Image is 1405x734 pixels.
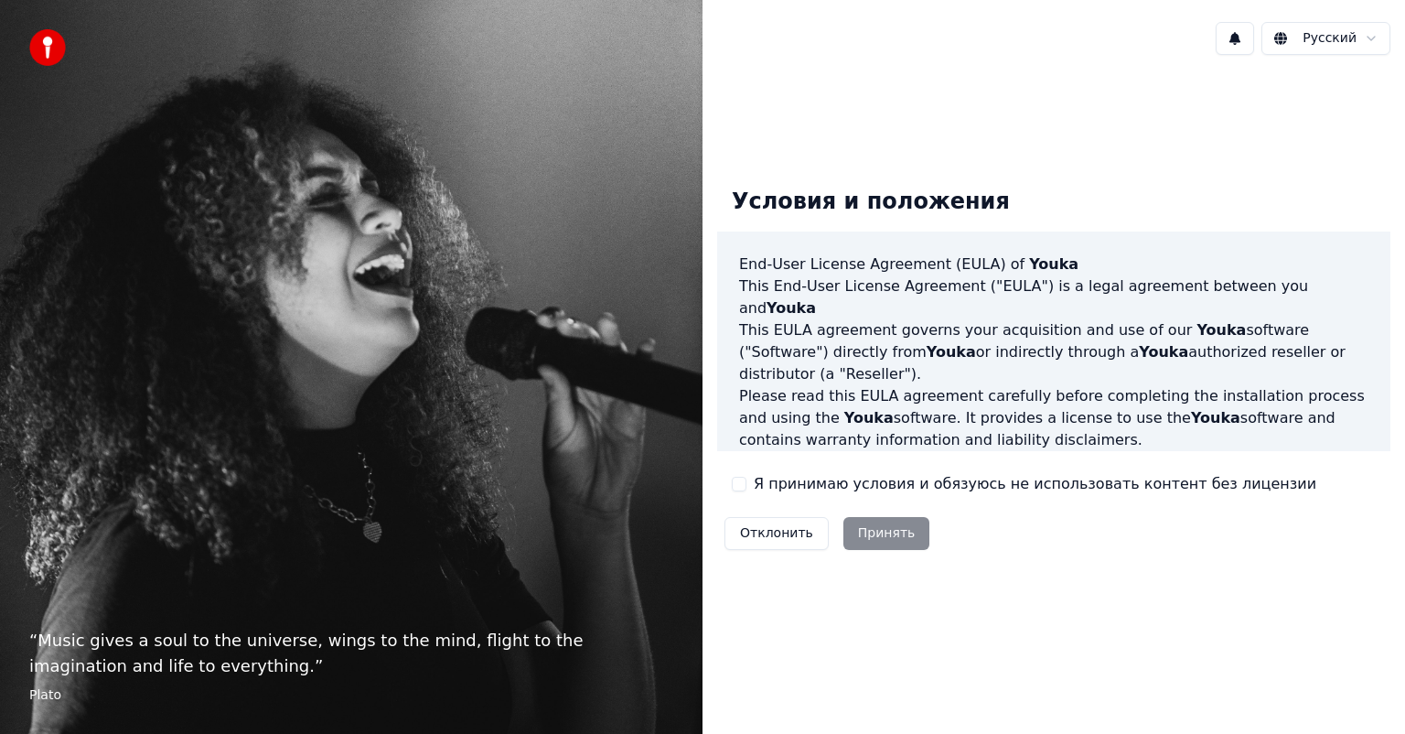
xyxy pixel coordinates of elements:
[29,29,66,66] img: youka
[1139,343,1188,361] span: Youka
[739,451,1368,539] p: If you register for a free trial of the software, this EULA agreement will also govern that trial...
[754,473,1316,495] label: Я принимаю условия и обязуюсь не использовать контент без лицензии
[1191,409,1240,426] span: Youka
[724,517,829,550] button: Отклонить
[1196,321,1246,339] span: Youka
[739,319,1368,385] p: This EULA agreement governs your acquisition and use of our software ("Software") directly from o...
[844,409,894,426] span: Youka
[739,385,1368,451] p: Please read this EULA agreement carefully before completing the installation process and using th...
[717,173,1024,232] div: Условия и положения
[1029,255,1078,273] span: Youka
[739,254,1368,275] h3: End-User License Agreement (EULA) of
[927,343,976,361] span: Youka
[767,299,816,317] span: Youka
[739,275,1368,319] p: This End-User License Agreement ("EULA") is a legal agreement between you and
[29,686,673,705] footer: Plato
[29,628,673,679] p: “ Music gives a soul to the universe, wings to the mind, flight to the imagination and life to ev...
